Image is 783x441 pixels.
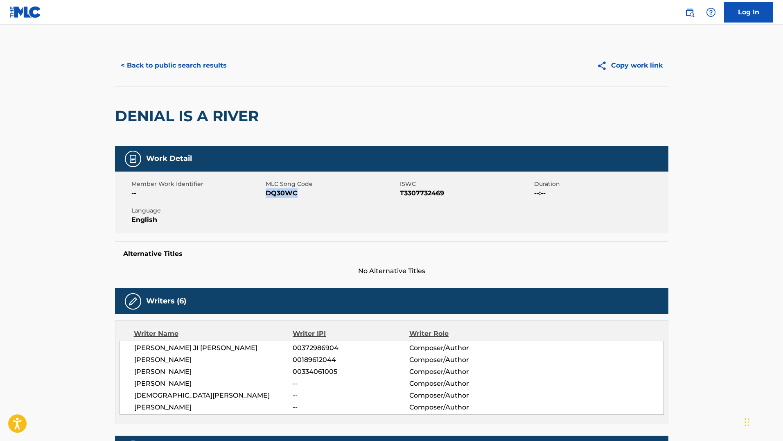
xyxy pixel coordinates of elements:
[724,2,773,23] a: Log In
[146,296,186,306] h5: Writers (6)
[409,367,515,377] span: Composer/Author
[134,355,293,365] span: [PERSON_NAME]
[134,403,293,412] span: [PERSON_NAME]
[534,180,666,188] span: Duration
[400,188,532,198] span: T3307732469
[131,180,264,188] span: Member Work Identifier
[146,154,192,163] h5: Work Detail
[128,296,138,306] img: Writers
[681,4,698,20] a: Public Search
[266,188,398,198] span: DQ30WC
[293,343,409,353] span: 00372986904
[591,55,668,76] button: Copy work link
[409,391,515,400] span: Composer/Author
[409,403,515,412] span: Composer/Author
[293,379,409,389] span: --
[10,6,41,18] img: MLC Logo
[534,188,666,198] span: --:--
[745,410,749,434] div: Drag
[685,7,695,17] img: search
[134,343,293,353] span: [PERSON_NAME] JI [PERSON_NAME]
[293,355,409,365] span: 00189612044
[131,206,264,215] span: Language
[134,329,293,339] div: Writer Name
[742,402,783,441] iframe: Chat Widget
[409,355,515,365] span: Composer/Author
[115,107,263,125] h2: DENIAL IS A RIVER
[293,367,409,377] span: 00334061005
[400,180,532,188] span: ISWC
[293,391,409,400] span: --
[293,329,409,339] div: Writer IPI
[128,154,138,164] img: Work Detail
[266,180,398,188] span: MLC Song Code
[134,391,293,400] span: [DEMOGRAPHIC_DATA][PERSON_NAME]
[131,188,264,198] span: --
[293,403,409,412] span: --
[115,55,232,76] button: < Back to public search results
[131,215,264,225] span: English
[134,367,293,377] span: [PERSON_NAME]
[409,329,515,339] div: Writer Role
[706,7,716,17] img: help
[597,61,611,71] img: Copy work link
[123,250,660,258] h5: Alternative Titles
[134,379,293,389] span: [PERSON_NAME]
[409,343,515,353] span: Composer/Author
[409,379,515,389] span: Composer/Author
[115,266,668,276] span: No Alternative Titles
[703,4,719,20] div: Help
